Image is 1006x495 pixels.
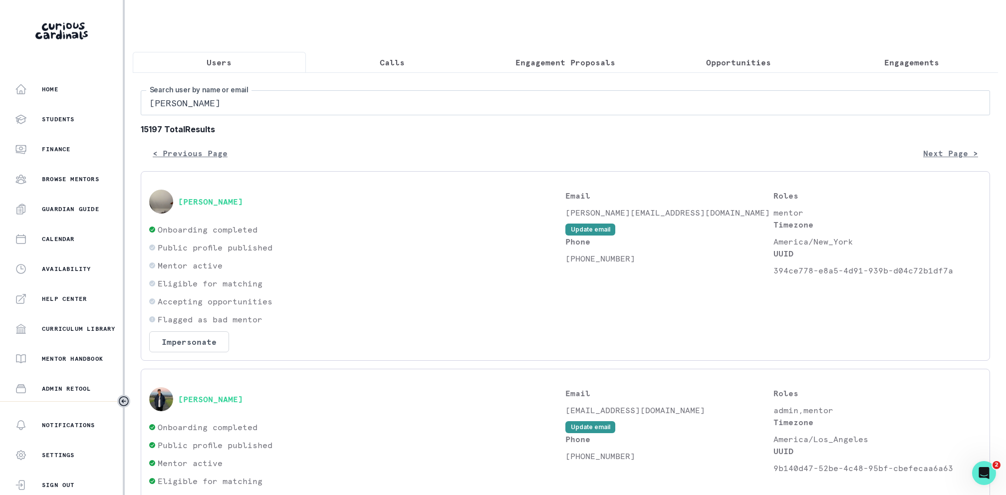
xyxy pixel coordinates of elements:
p: Timezone [773,219,982,231]
p: Phone [565,236,773,247]
button: [PERSON_NAME] [178,197,243,207]
p: Roles [773,190,982,202]
p: Mentor active [158,259,223,271]
p: Opportunities [706,56,771,68]
p: admin,mentor [773,404,982,416]
p: 9b140d47-52be-4c48-95bf-cbefecaa6a63 [773,462,982,474]
p: Roles [773,387,982,399]
p: [PERSON_NAME][EMAIL_ADDRESS][DOMAIN_NAME] [565,207,773,219]
p: Admin Retool [42,385,91,393]
p: Phone [565,433,773,445]
p: Engagement Proposals [515,56,615,68]
p: Browse Mentors [42,175,99,183]
button: Toggle sidebar [117,395,130,408]
p: Users [207,56,232,68]
p: Calls [380,56,405,68]
p: UUID [773,247,982,259]
p: Email [565,387,773,399]
p: Sign Out [42,481,75,489]
p: Engagements [884,56,939,68]
p: Onboarding completed [158,224,257,236]
img: Curious Cardinals Logo [35,22,88,39]
p: Settings [42,451,75,459]
button: Update email [565,421,615,433]
b: 15197 Total Results [141,123,990,135]
button: Next Page > [911,143,990,163]
p: [EMAIL_ADDRESS][DOMAIN_NAME] [565,404,773,416]
p: Notifications [42,421,95,429]
p: Students [42,115,75,123]
p: America/New_York [773,236,982,247]
button: Update email [565,224,615,236]
p: Guardian Guide [42,205,99,213]
p: Mentor active [158,457,223,469]
button: [PERSON_NAME] [178,394,243,404]
p: America/Los_Angeles [773,433,982,445]
p: Mentor Handbook [42,355,103,363]
p: [PHONE_NUMBER] [565,252,773,264]
p: Onboarding completed [158,421,257,433]
p: Help Center [42,295,87,303]
p: mentor [773,207,982,219]
p: Flagged as bad mentor [158,313,262,325]
iframe: Intercom live chat [972,461,996,485]
p: Accepting opportunities [158,295,272,307]
p: [PHONE_NUMBER] [565,450,773,462]
p: Availability [42,265,91,273]
p: 394ce778-e8a5-4d91-939b-d04c72b1df7a [773,264,982,276]
span: 2 [993,461,1001,469]
p: Public profile published [158,242,272,253]
p: Eligible for matching [158,475,262,487]
button: Impersonate [149,331,229,352]
p: Curriculum Library [42,325,116,333]
p: Eligible for matching [158,277,262,289]
p: Finance [42,145,70,153]
p: Timezone [773,416,982,428]
p: Home [42,85,58,93]
p: Calendar [42,235,75,243]
button: < Previous Page [141,143,240,163]
p: Email [565,190,773,202]
p: Public profile published [158,439,272,451]
p: UUID [773,445,982,457]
